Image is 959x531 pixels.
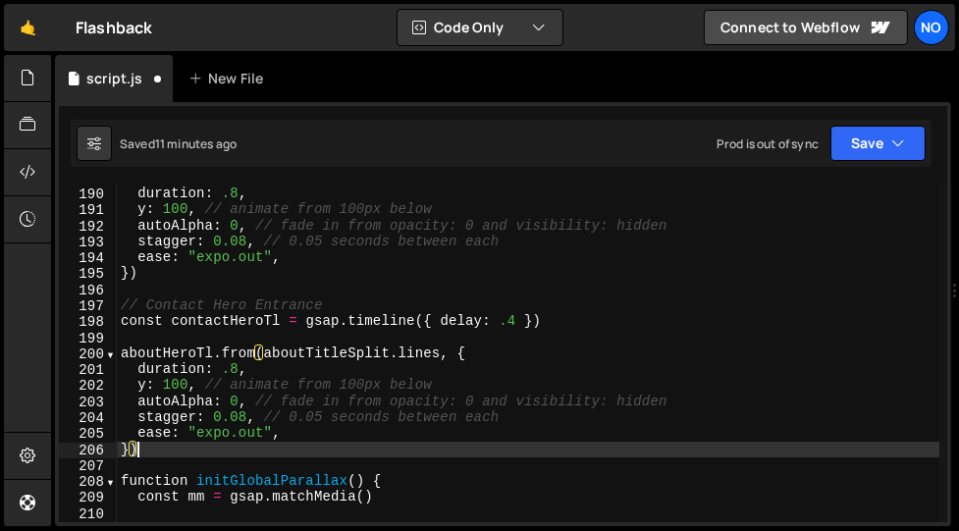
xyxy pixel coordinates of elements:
div: 199 [59,331,117,346]
a: Connect to Webflow [704,10,908,45]
a: 🤙 [4,4,52,51]
div: 203 [59,395,117,410]
div: 209 [59,490,117,505]
div: 190 [59,186,117,202]
div: 210 [59,506,117,522]
div: 208 [59,474,117,490]
div: 197 [59,298,117,314]
div: 206 [59,443,117,458]
div: Saved [120,135,237,152]
div: 198 [59,314,117,330]
button: Code Only [398,10,562,45]
div: 204 [59,410,117,426]
div: 200 [59,346,117,362]
div: 193 [59,235,117,250]
div: 205 [59,426,117,442]
div: 195 [59,266,117,282]
div: Prod is out of sync [717,135,819,152]
div: 207 [59,458,117,474]
div: script.js [86,69,142,88]
a: No [914,10,949,45]
div: 192 [59,219,117,235]
div: New File [188,69,271,88]
div: 191 [59,202,117,218]
div: 202 [59,378,117,394]
div: 11 minutes ago [155,135,237,152]
div: 201 [59,362,117,378]
button: Save [830,126,926,161]
div: 194 [59,250,117,266]
div: Flashback [76,16,152,39]
div: 196 [59,283,117,298]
